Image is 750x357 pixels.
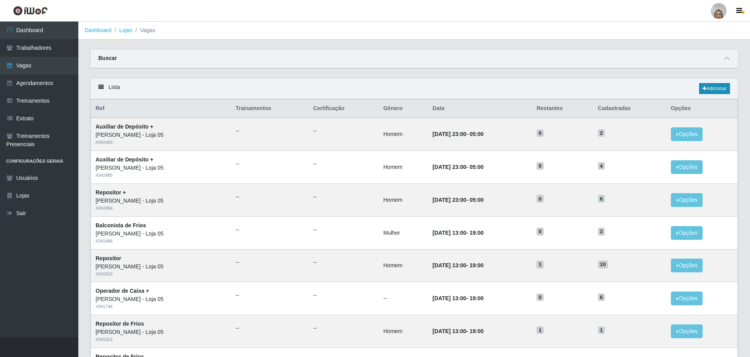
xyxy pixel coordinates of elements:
ul: -- [313,291,374,299]
time: 05:00 [470,164,484,170]
time: [DATE] 13:00 [432,230,466,236]
span: 0 [537,195,544,203]
ul: -- [236,226,304,234]
span: 6 [598,294,605,301]
strong: - [432,262,483,268]
time: 19:00 [470,262,484,268]
th: Cadastradas [593,100,666,118]
td: Mulher [379,216,428,249]
td: Homem [379,118,428,150]
time: 05:00 [470,131,484,137]
span: 6 [598,195,605,203]
strong: Repositor + [96,189,126,196]
strong: Buscar [98,55,117,61]
ul: -- [313,160,374,168]
a: Lojas [119,27,132,33]
strong: - [432,328,483,334]
strong: - [432,295,483,301]
time: [DATE] 13:00 [432,295,466,301]
time: 19:00 [470,230,484,236]
td: Homem [379,249,428,282]
div: # 341912 [96,336,226,343]
strong: - [432,131,483,137]
strong: Operador de Caixa + [96,288,149,294]
span: 1 [537,326,544,334]
div: [PERSON_NAME] - Loja 05 [96,197,226,205]
span: 2 [598,228,605,236]
ul: -- [236,127,304,135]
div: Lista [90,78,738,99]
th: Data [428,100,532,118]
div: # 341915 [96,271,226,277]
time: [DATE] 13:00 [432,262,466,268]
th: Restantes [532,100,593,118]
time: 19:00 [470,295,484,301]
div: # 341496 [96,238,226,245]
div: # 342484 [96,205,226,212]
th: Trainamentos [231,100,309,118]
th: Gênero [379,100,428,118]
a: Dashboard [85,27,112,33]
td: Homem [379,151,428,184]
ul: -- [313,226,374,234]
button: Opções [671,226,703,240]
button: Opções [671,160,703,174]
ul: -- [236,324,304,332]
strong: Balconista de Frios [96,222,146,228]
span: 1 [598,326,605,334]
button: Opções [671,127,703,141]
time: [DATE] 13:00 [432,328,466,334]
div: [PERSON_NAME] - Loja 05 [96,131,226,139]
ul: -- [236,291,304,299]
strong: Repositor [96,255,121,261]
div: [PERSON_NAME] - Loja 05 [96,328,226,336]
span: 0 [537,129,544,137]
ul: -- [313,127,374,135]
th: Ref [91,100,231,118]
ul: -- [236,160,304,168]
li: Vagas [132,26,155,34]
time: 05:00 [470,197,484,203]
nav: breadcrumb [78,22,750,40]
div: # 341746 [96,303,226,310]
span: 4 [598,162,605,170]
span: 1 [537,261,544,268]
span: 0 [537,294,544,301]
th: Opções [666,100,738,118]
ul: -- [236,193,304,201]
button: Opções [671,193,703,207]
span: 0 [537,162,544,170]
span: 2 [598,129,605,137]
time: 19:00 [470,328,484,334]
ul: -- [313,193,374,201]
strong: Auxiliar de Depósito + [96,156,153,163]
strong: Auxiliar de Depósito + [96,123,153,130]
span: 0 [537,228,544,236]
td: Homem [379,315,428,348]
button: Opções [671,324,703,338]
strong: - [432,230,483,236]
strong: - [432,197,483,203]
th: Certificação [309,100,379,118]
span: 10 [598,261,608,268]
ul: -- [313,324,374,332]
div: # 342485 [96,172,226,179]
td: -- [379,282,428,315]
button: Opções [671,292,703,305]
div: [PERSON_NAME] - Loja 05 [96,263,226,271]
ul: -- [236,258,304,266]
a: Adicionar [699,83,730,94]
button: Opções [671,259,703,272]
strong: - [432,164,483,170]
time: [DATE] 23:00 [432,197,466,203]
time: [DATE] 23:00 [432,131,466,137]
td: Homem [379,183,428,216]
strong: Repositor de Frios [96,321,144,327]
div: [PERSON_NAME] - Loja 05 [96,164,226,172]
div: [PERSON_NAME] - Loja 05 [96,295,226,303]
ul: -- [313,258,374,266]
div: [PERSON_NAME] - Loja 05 [96,230,226,238]
time: [DATE] 23:00 [432,164,466,170]
img: CoreUI Logo [13,6,48,16]
div: # 342483 [96,139,226,146]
